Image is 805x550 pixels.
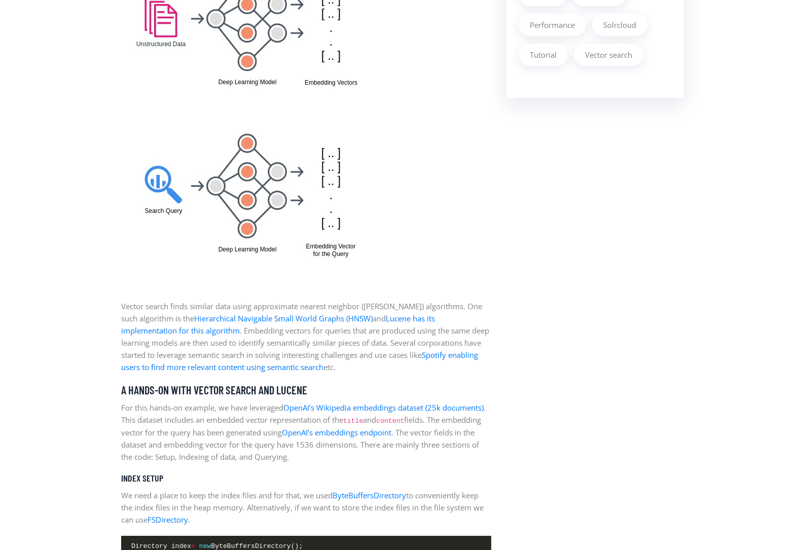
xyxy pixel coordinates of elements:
span: new [199,542,211,550]
p: For this hands-on example, we have leveraged . This dataset includes an embedded vector represent... [121,401,491,463]
p: We need a place to keep the index files and for that, we used to conveniently keep the index file... [121,489,491,526]
code: title [343,417,363,425]
a: Vector search [574,44,643,66]
code: content [376,417,404,425]
a: OpenAI’s Wikipedia embeddings dataset (25k documents) [283,402,484,413]
h4: A Hands-on with Vector Search and Lucene [121,383,491,396]
a: FSDirectory [148,515,188,525]
p: Vector search finds similar data using approximate nearest neighbor ([PERSON_NAME]) algorithms. O... [121,300,491,373]
a: OpenAI’s embeddings endpoint [282,427,391,437]
a: Tutorial [519,44,568,66]
span: = [191,542,195,550]
h5: Index Setup [121,473,491,484]
a: Hierarchical Navigable Small World Graphs (HNSW) [194,313,373,323]
a: Performance [519,14,586,36]
a: Solrcloud [592,14,647,36]
a: ByteBuffersDirectory [333,490,406,500]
